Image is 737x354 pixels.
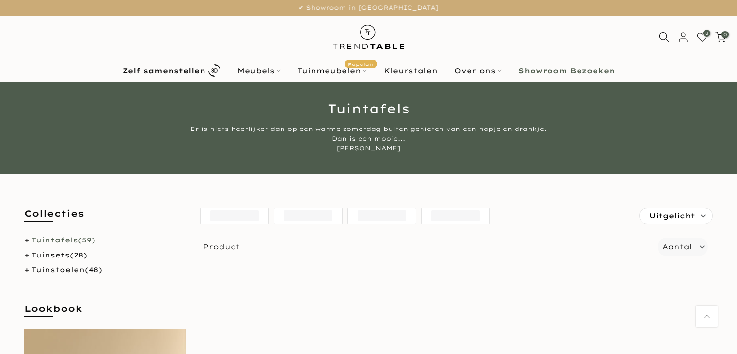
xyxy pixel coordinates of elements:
[326,16,411,59] img: trend-table
[123,67,205,74] b: Zelf samenstellen
[640,208,712,224] label: Uitgelicht
[31,236,95,244] a: Tuintafels(59)
[715,32,726,43] a: 0
[518,67,615,74] b: Showroom Bezoeken
[375,65,446,77] a: Kleurstalen
[662,241,692,253] label: Aantal
[696,306,718,327] a: Terug naar boven
[31,251,87,259] a: Tuinsets(28)
[31,265,102,274] a: Tuinstoelen(48)
[196,238,654,256] span: Product
[510,65,623,77] a: Showroom Bezoeken
[289,65,375,77] a: TuinmeubelenPopulair
[114,62,229,79] a: Zelf samenstellen
[229,65,289,77] a: Meubels
[78,236,95,244] span: (59)
[12,2,725,13] p: ✔ Showroom in [GEOGRAPHIC_DATA]
[187,124,550,153] div: Er is niets heerlijker dan op een warme zomerdag buiten genieten van een hapje en drankje. Dan is...
[70,251,87,259] span: (28)
[85,102,652,114] h1: Tuintafels
[24,208,186,229] h5: Collecties
[697,32,707,43] a: 0
[85,265,102,274] span: (48)
[345,60,377,68] span: Populair
[649,208,695,224] span: Uitgelicht
[446,65,510,77] a: Over ons
[703,30,710,37] span: 0
[337,145,400,152] a: [PERSON_NAME]
[721,31,729,38] span: 0
[24,303,186,324] h5: Lookbook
